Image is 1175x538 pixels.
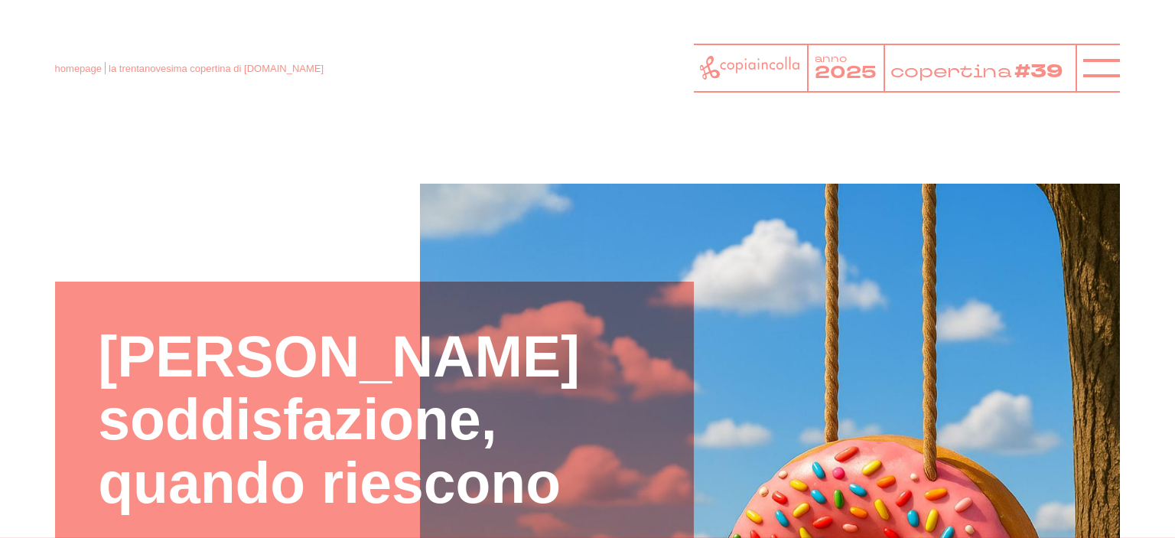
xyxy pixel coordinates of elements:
span: la trentanovesima copertina di [DOMAIN_NAME] [109,63,324,74]
tspan: anno [815,52,847,65]
tspan: 2025 [815,61,877,85]
h1: [PERSON_NAME] soddisfazione, quando riescono [98,325,651,515]
tspan: copertina [890,58,1016,83]
a: homepage [55,63,102,74]
tspan: #39 [1019,58,1069,85]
